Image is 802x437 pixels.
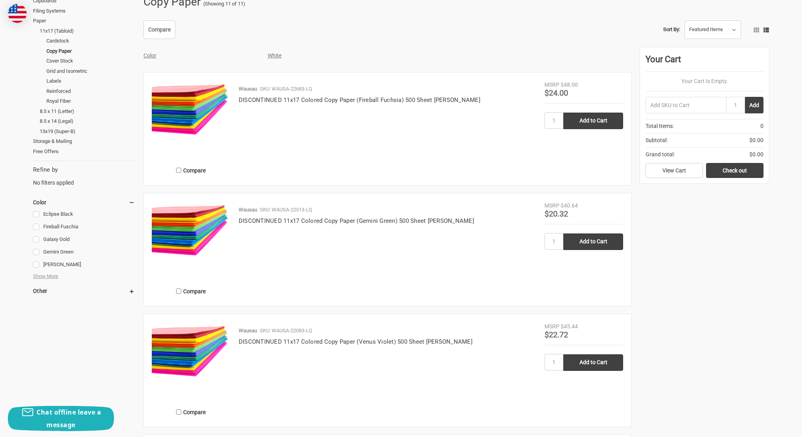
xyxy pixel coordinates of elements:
[46,66,135,76] a: Grid and Isometric
[33,286,135,296] h5: Other
[33,6,135,16] a: Filing Systems
[563,354,623,371] input: Add to Cart
[749,150,763,159] span: $0.00
[33,222,135,232] a: Fireball Fuschia
[646,97,726,113] input: Add SKU to Cart
[760,122,763,130] span: 0
[33,146,135,157] a: Free Offers
[46,46,135,56] a: Copy Paper
[176,289,181,294] input: Compare
[239,96,480,104] a: DISCONTINUED 11x17 Colored Copy Paper (Fireball Fuchsia) 500 Sheet [PERSON_NAME]
[544,202,559,210] div: MSRP
[152,202,230,280] a: 11x17 Colored Copy Paper (Gemini Green) 500 Sheet Ream
[152,406,230,418] label: Compare
[33,247,135,257] a: Gemini Green
[260,206,312,214] p: SKU: WAUSA-22513-LQ
[33,272,58,280] span: Show More
[8,406,114,431] button: Chat offline leave a message
[40,26,135,36] a: 11x17 (Tabloid)
[745,97,763,113] button: Add
[8,4,27,23] img: duty and tax information for United States
[33,16,135,26] a: Paper
[544,209,568,218] span: $20.32
[561,202,578,209] span: $40.64
[143,20,175,39] a: Compare
[152,202,230,258] img: 11x17 Colored Copy Paper (Gemini Green) 500 Sheet Ream
[33,209,135,220] a: Eclipse Black
[46,86,135,96] a: Reinforced
[239,338,473,345] a: DISCONTINUED 11x17 Colored Copy Paper (Venus Violet) 500 Sheet [PERSON_NAME]
[563,233,623,250] input: Add to Cart
[143,52,156,59] a: Color
[646,77,763,85] p: Your Cart Is Empty.
[646,53,763,72] div: Your Cart
[268,52,281,59] a: White
[561,323,578,330] span: $45.44
[646,136,668,144] span: Subtotal:
[544,81,559,89] div: MSRP
[561,81,578,88] span: $48.00
[33,259,135,270] a: [PERSON_NAME]
[563,113,623,129] input: Add to Cart
[152,81,230,159] a: 11x17 Colored Copy Paper (Fireball Fuchsia) 500 Sheet Ream
[646,163,703,178] a: View Cart
[737,416,802,437] iframe: Google Customer Reviews
[37,408,101,429] span: Chat offline leave a message
[40,106,135,117] a: 8.5 x 11 (Letter)
[544,322,559,331] div: MSRP
[46,36,135,46] a: Cardstock
[544,88,568,98] span: $24.00
[544,330,568,339] span: $22.72
[33,165,135,187] div: No filters applied
[176,168,181,173] input: Compare
[33,198,135,207] h5: Color
[260,85,312,93] p: SKU: WAUSA-22683-LQ
[749,136,763,144] span: $0.00
[260,327,312,335] p: SKU: WAUSA-22083-LQ
[152,81,230,137] img: 11x17 Colored Copy Paper (Fireball Fuchsia) 500 Sheet Ream
[152,164,230,177] label: Compare
[239,206,257,214] p: Wausau
[239,217,474,224] a: DISCONTINUED 11x17 Colored Copy Paper (Gemini Green) 500 Sheet [PERSON_NAME]
[40,126,135,137] a: 13x19 (Super-B)
[663,24,680,35] label: Sort By:
[46,96,135,106] a: Royal Fiber
[176,409,181,415] input: Compare
[33,234,135,245] a: Galaxy Gold
[152,322,230,401] a: 11x17 Colored Copy Paper (Venus Violet) 500 Sheet Ream
[33,136,135,146] a: Storage & Mailing
[152,285,230,298] label: Compare
[40,116,135,126] a: 8.5 x 14 (Legal)
[706,163,763,178] a: Check out
[46,56,135,66] a: Cover Stock
[33,165,135,174] h5: Refine by
[646,122,674,130] span: Total Items:
[239,327,257,335] p: Wausau
[46,76,135,86] a: Labels
[239,85,257,93] p: Wausau
[646,150,675,159] span: Grand total:
[152,322,230,379] img: 11x17 Colored Copy Paper (Venus Violet) 500 Sheet Ream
